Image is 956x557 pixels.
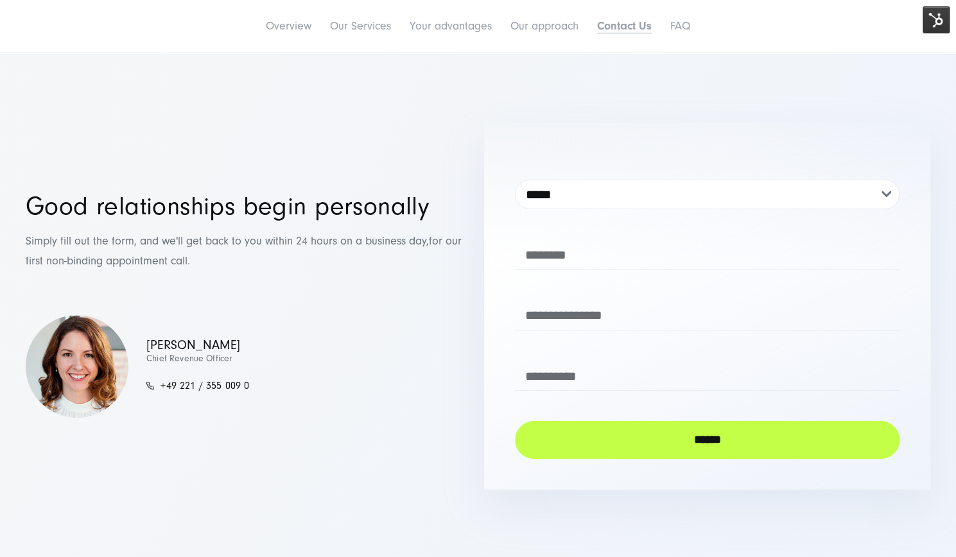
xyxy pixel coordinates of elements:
[161,380,249,391] span: +49 221 / 355 009 0
[923,6,950,33] img: HubSpot Tools Menu Toggle
[670,19,690,33] a: FAQ
[26,234,429,248] span: Simply fill out the form, and we'll get back to you within 24 hours on a business day,
[146,339,249,352] p: [PERSON_NAME]
[146,380,249,391] a: +49 221 / 355 009 0
[26,234,462,268] span: for our first non-binding appointment call.
[146,352,249,366] p: Chief Revenue Officer
[510,19,578,33] a: Our approach
[597,19,652,33] a: Contact Us
[410,19,492,33] a: Your advantages
[26,194,472,219] h2: Good relationships begin personally
[26,315,128,418] img: Simona Mayer - Head of Business Development - SUNZINET
[330,19,391,33] a: Our Services
[266,19,311,33] a: Overview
